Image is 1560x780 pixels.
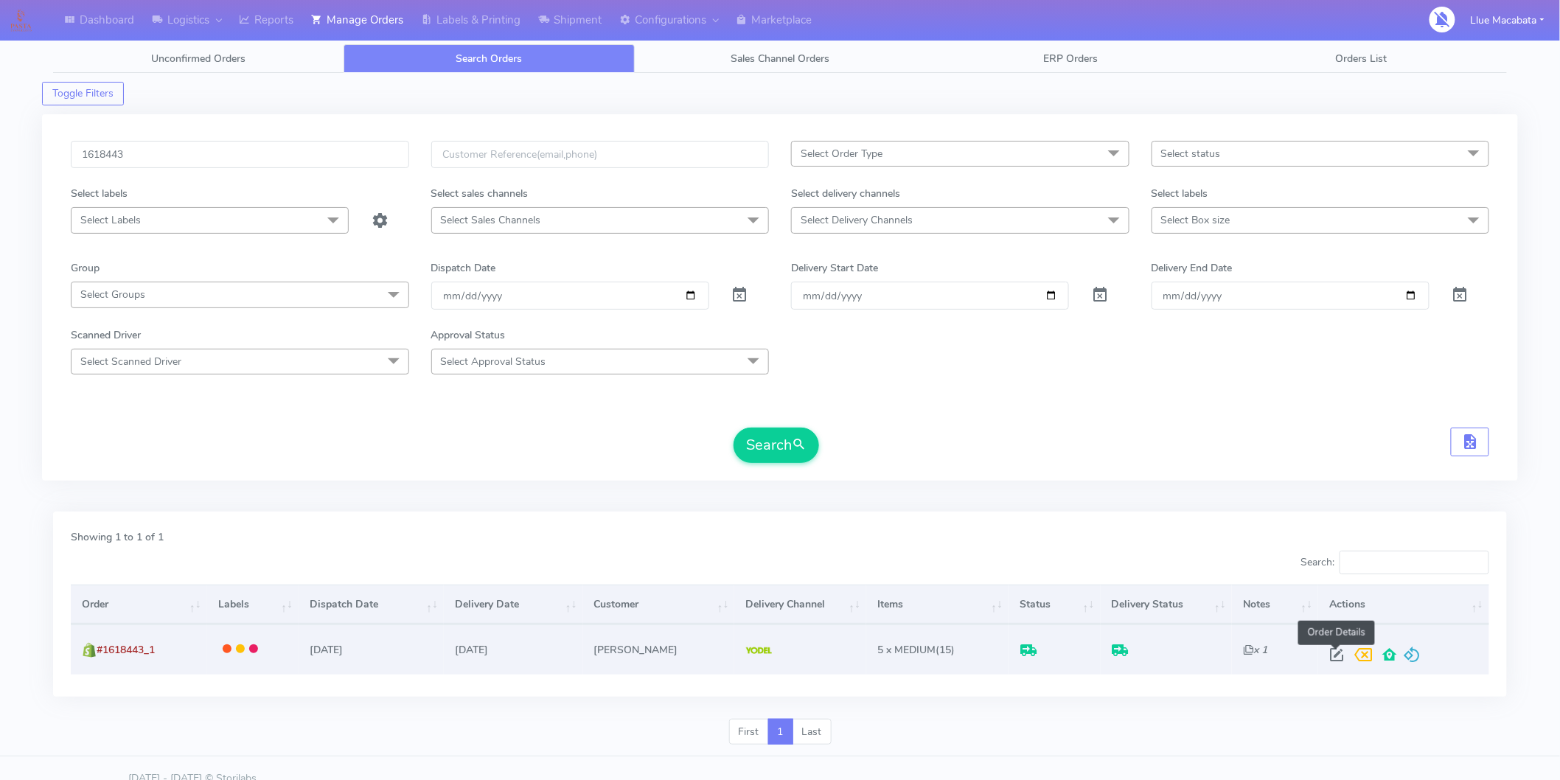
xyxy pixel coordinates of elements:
[151,52,246,66] span: Unconfirmed Orders
[1009,585,1100,624] th: Status: activate to sort column ascending
[53,44,1507,73] ul: Tabs
[1243,643,1267,657] i: x 1
[801,213,913,227] span: Select Delivery Channels
[444,585,583,624] th: Delivery Date: activate to sort column ascending
[80,213,141,227] span: Select Labels
[1161,213,1230,227] span: Select Box size
[734,428,819,463] button: Search
[71,585,207,624] th: Order: activate to sort column ascending
[456,52,523,66] span: Search Orders
[768,719,793,745] a: 1
[1300,551,1489,574] label: Search:
[1161,147,1221,161] span: Select status
[207,585,299,624] th: Labels: activate to sort column ascending
[441,355,546,369] span: Select Approval Status
[71,260,100,276] label: Group
[1460,5,1556,35] button: Llue Macabata
[299,585,444,624] th: Dispatch Date: activate to sort column ascending
[444,624,583,674] td: [DATE]
[746,647,772,655] img: Yodel
[877,643,936,657] span: 5 x MEDIUM
[1152,186,1208,201] label: Select labels
[97,643,155,657] span: #1618443_1
[71,529,164,545] label: Showing 1 to 1 of 1
[1336,52,1387,66] span: Orders List
[866,585,1009,624] th: Items: activate to sort column ascending
[731,52,829,66] span: Sales Channel Orders
[431,141,770,168] input: Customer Reference(email,phone)
[431,260,496,276] label: Dispatch Date
[1101,585,1233,624] th: Delivery Status: activate to sort column ascending
[71,141,409,168] input: Order Id
[1232,585,1318,624] th: Notes: activate to sort column ascending
[1340,551,1489,574] input: Search:
[441,213,541,227] span: Select Sales Channels
[82,643,97,658] img: shopify.png
[431,327,506,343] label: Approval Status
[1043,52,1098,66] span: ERP Orders
[42,82,124,105] button: Toggle Filters
[1152,260,1233,276] label: Delivery End Date
[791,186,900,201] label: Select delivery channels
[583,585,735,624] th: Customer: activate to sort column ascending
[791,260,878,276] label: Delivery Start Date
[583,624,735,674] td: [PERSON_NAME]
[80,355,181,369] span: Select Scanned Driver
[80,288,145,302] span: Select Groups
[71,327,141,343] label: Scanned Driver
[1318,585,1489,624] th: Actions: activate to sort column ascending
[801,147,882,161] span: Select Order Type
[734,585,866,624] th: Delivery Channel: activate to sort column ascending
[877,643,955,657] span: (15)
[431,186,529,201] label: Select sales channels
[71,186,128,201] label: Select labels
[299,624,444,674] td: [DATE]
